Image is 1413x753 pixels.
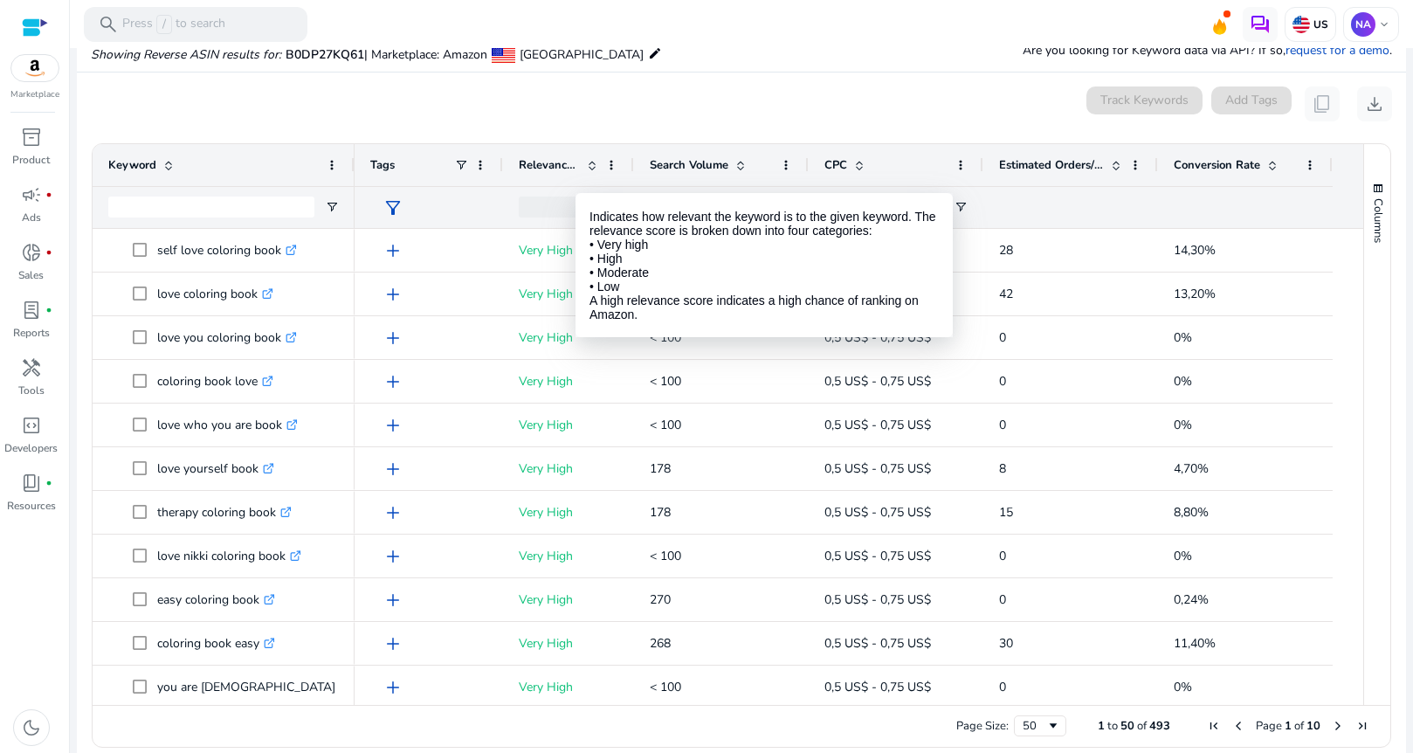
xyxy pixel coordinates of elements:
[1377,17,1391,31] span: keyboard_arrow_down
[21,357,42,378] span: handyman
[519,157,580,173] span: Relevance Score
[157,363,273,399] p: coloring book love
[519,582,618,618] p: Very High
[650,591,671,608] span: 270
[1174,460,1209,477] span: 4,70%
[1306,718,1320,734] span: 10
[370,157,395,173] span: Tags
[108,197,314,218] input: Keyword Filter Input
[1174,242,1216,259] span: 14,30%
[286,46,364,63] span: B0DP27KQ61
[954,200,968,214] button: Open Filter Menu
[824,286,931,302] span: 0,5 US$ - 0,75 US$
[1098,718,1105,734] span: 1
[98,14,119,35] span: search
[520,46,644,63] span: [GEOGRAPHIC_DATA]
[325,200,339,214] button: Open Filter Menu
[383,502,403,523] span: add
[1107,718,1118,734] span: to
[824,504,931,521] span: 0,5 US$ - 0,75 US$
[519,363,618,399] p: Very High
[11,55,59,81] img: amazon.svg
[1174,417,1192,433] span: 0%
[650,417,681,433] span: < 100
[1207,719,1221,733] div: First Page
[10,88,59,101] p: Marketplace
[156,15,172,34] span: /
[999,417,1006,433] span: 0
[999,157,1104,173] span: Estimated Orders/Month
[650,679,681,695] span: < 100
[157,538,301,574] p: love nikki coloring book
[1174,635,1216,652] span: 11,40%
[648,43,662,64] mat-icon: edit
[1174,504,1209,521] span: 8,80%
[157,232,297,268] p: self love coloring book
[1310,17,1328,31] p: US
[824,197,943,218] input: CPC Filter Input
[519,407,618,443] p: Very High
[22,210,41,225] p: Ads
[956,718,1009,734] div: Page Size:
[999,548,1006,564] span: 0
[1174,329,1192,346] span: 0%
[383,590,403,611] span: add
[999,373,1006,390] span: 0
[519,669,618,705] p: Very High
[1174,286,1216,302] span: 13,20%
[824,591,931,608] span: 0,5 US$ - 0,75 US$
[18,383,45,398] p: Tools
[1174,373,1192,390] span: 0%
[1014,715,1066,736] div: Page Size
[999,591,1006,608] span: 0
[1174,591,1209,608] span: 0,24%
[999,286,1013,302] span: 42
[650,157,728,173] span: Search Volume
[1355,719,1369,733] div: Last Page
[4,440,58,456] p: Developers
[650,286,671,302] span: 325
[1174,548,1192,564] span: 0%
[650,548,681,564] span: < 100
[824,548,931,564] span: 0,5 US$ - 0,75 US$
[779,200,793,214] button: Open Filter Menu
[824,635,931,652] span: 0,5 US$ - 0,75 US$
[1331,719,1345,733] div: Next Page
[383,415,403,436] span: add
[1231,719,1245,733] div: Previous Page
[157,669,450,705] p: you are [DEMOGRAPHIC_DATA] girl coloring book
[157,276,273,312] p: love coloring book
[650,242,671,259] span: 199
[383,240,403,261] span: add
[21,127,42,148] span: inventory_2
[108,157,156,173] span: Keyword
[157,494,292,530] p: therapy coloring book
[824,329,931,346] span: 0,5 US$ - 0,75 US$
[650,329,681,346] span: < 100
[383,633,403,654] span: add
[45,307,52,314] span: fiber_manual_record
[157,320,297,356] p: love you coloring book
[1351,12,1375,37] p: NA
[21,415,42,436] span: code_blocks
[1292,16,1310,33] img: us.svg
[604,200,618,214] button: Open Filter Menu
[21,717,42,738] span: dark_mode
[122,15,225,34] p: Press to search
[519,232,618,268] p: Very High
[519,494,618,530] p: Very High
[45,191,52,198] span: fiber_manual_record
[1174,679,1192,695] span: 0%
[18,267,44,283] p: Sales
[383,371,403,392] span: add
[157,451,274,487] p: love yourself book
[1256,718,1282,734] span: Page
[1294,718,1304,734] span: of
[12,152,50,168] p: Product
[650,460,671,477] span: 178
[1285,718,1292,734] span: 1
[519,625,618,661] p: Very High
[999,242,1013,259] span: 28
[824,679,931,695] span: 0,5 US$ - 0,75 US$
[383,328,403,349] span: add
